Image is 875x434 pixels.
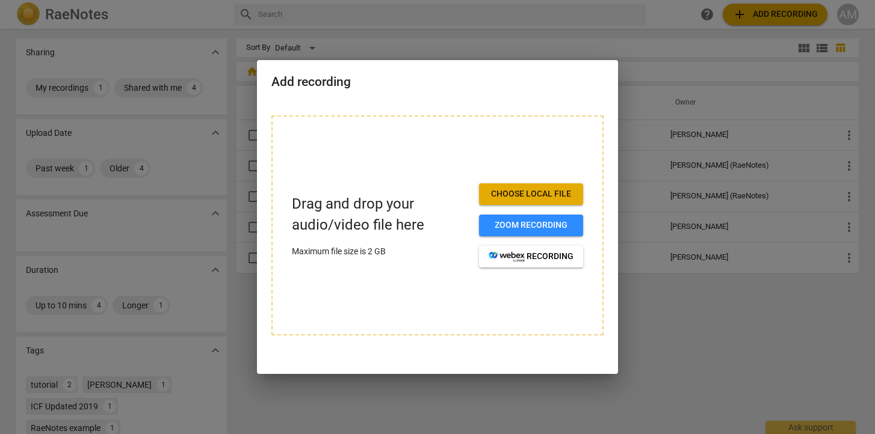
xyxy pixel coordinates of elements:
button: recording [479,246,583,267]
span: Zoom recording [489,219,574,231]
p: Maximum file size is 2 GB [292,245,469,258]
span: Choose local file [489,188,574,200]
p: Drag and drop your audio/video file here [292,194,469,236]
button: Choose local file [479,183,583,205]
h2: Add recording [271,75,604,90]
span: recording [489,251,574,263]
button: Zoom recording [479,215,583,236]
